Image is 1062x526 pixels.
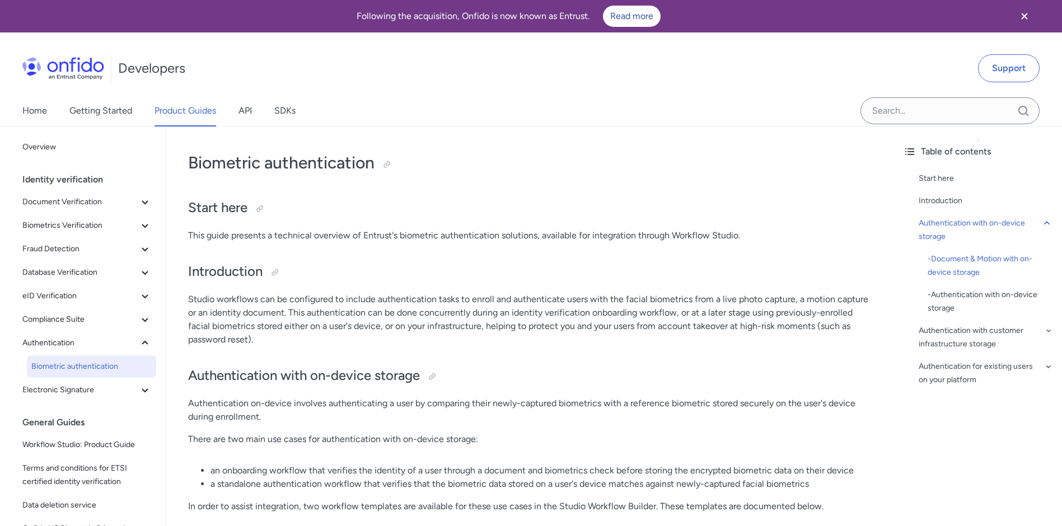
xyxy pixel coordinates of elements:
[928,288,1053,315] a: -Authentication with on-device storage
[1004,2,1045,30] button: Close banner
[18,379,156,401] button: Electronic Signature
[22,438,152,452] span: Workflow Studio: Product Guide
[22,195,138,209] span: Document Verification
[118,59,185,77] h1: Developers
[919,324,1053,351] a: Authentication with customer infrastructure storage
[188,199,872,218] h2: Start here
[155,95,216,126] a: Product Guides
[18,238,156,260] button: Fraud Detection
[274,95,296,126] a: SDKs
[928,288,1053,315] div: - Authentication with on-device storage
[18,434,156,456] a: Workflow Studio: Product Guide
[18,214,156,237] button: Biometrics Verification
[31,360,152,373] span: Biometric authentication
[18,332,156,354] button: Authentication
[210,464,872,477] li: an onboarding workflow that verifies the identity of a user through a document and biometrics che...
[18,285,156,307] button: eID Verification
[18,136,156,158] a: Overview
[22,383,138,397] span: Electronic Signature
[919,194,1053,208] a: Introduction
[18,308,156,331] button: Compliance Suite
[18,191,156,213] button: Document Verification
[903,145,1053,158] div: Table of contents
[22,140,152,154] span: Overview
[919,360,1053,387] a: Authentication for existing users on your platform
[603,6,661,27] a: Read more
[22,95,47,126] a: Home
[188,367,872,386] h2: Authentication with on-device storage
[22,411,161,434] div: General Guides
[188,397,872,424] p: Authentication on-device involves authenticating a user by comparing their newly-captured biometr...
[188,293,872,346] p: Studio workflows can be configured to include authentication tasks to enroll and authenticate use...
[22,219,138,232] span: Biometrics Verification
[22,462,152,489] span: Terms and conditions for ETSI certified identity verification
[22,499,152,512] span: Data deletion service
[22,289,138,303] span: eID Verification
[928,252,1053,279] a: -Document & Motion with on-device storage
[22,336,138,350] span: Authentication
[188,262,872,281] h2: Introduction
[18,261,156,284] button: Database Verification
[188,229,872,242] p: This guide presents a technical overview of Entrust's biometric authentication solutions, availab...
[22,266,138,279] span: Database Verification
[13,6,1004,27] div: Following the acquisition, Onfido is now known as Entrust.
[22,57,104,79] img: Onfido Logo
[188,433,872,446] p: There are two main use cases for authentication with on-device storage:
[27,355,156,378] a: Biometric authentication
[22,168,161,191] div: Identity verification
[18,494,156,516] a: Data deletion service
[1018,10,1031,23] svg: Close banner
[210,477,872,491] li: a standalone authentication workflow that verifies that the biometric data stored on a user's dev...
[928,252,1053,279] div: - Document & Motion with on-device storage
[69,95,132,126] a: Getting Started
[860,97,1040,124] input: Onfido search input field
[188,500,872,513] p: In order to assist integration, two workflow templates are available for these use cases in the S...
[18,457,156,493] a: Terms and conditions for ETSI certified identity verification
[919,217,1053,243] a: Authentication with on-device storage
[22,242,138,256] span: Fraud Detection
[22,313,138,326] span: Compliance Suite
[919,172,1053,185] a: Start here
[978,54,1040,82] a: Support
[188,152,872,174] h1: Biometric authentication
[238,95,252,126] a: API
